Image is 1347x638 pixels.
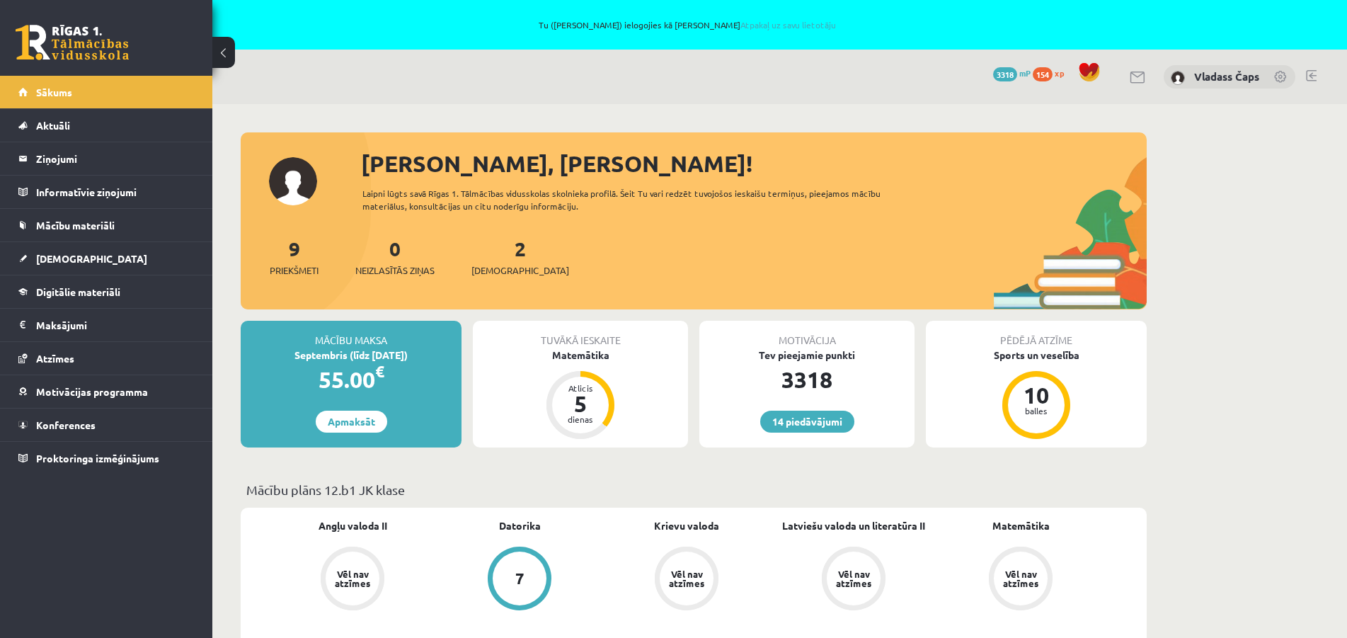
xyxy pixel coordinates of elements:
a: 7 [436,547,603,613]
div: Sports un veselība [926,348,1147,363]
span: Konferences [36,418,96,431]
a: Informatīvie ziņojumi [18,176,195,208]
div: 5 [559,392,602,415]
a: Vladass Čaps [1194,69,1259,84]
a: Proktoringa izmēģinājums [18,442,195,474]
span: Proktoringa izmēģinājums [36,452,159,465]
legend: Informatīvie ziņojumi [36,176,195,208]
a: Sākums [18,76,195,108]
a: Konferences [18,409,195,441]
span: Atzīmes [36,352,74,365]
div: Matemātika [473,348,688,363]
span: Aktuāli [36,119,70,132]
div: Tuvākā ieskaite [473,321,688,348]
a: Vēl nav atzīmes [269,547,436,613]
a: Vēl nav atzīmes [937,547,1104,613]
a: Aktuāli [18,109,195,142]
div: Vēl nav atzīmes [667,569,706,588]
div: 55.00 [241,363,462,397]
div: 3318 [699,363,915,397]
div: Mācību maksa [241,321,462,348]
a: Sports un veselība 10 balles [926,348,1147,441]
a: Matemātika [992,518,1050,533]
div: Pēdējā atzīme [926,321,1147,348]
a: 9Priekšmeti [270,236,319,278]
div: Vēl nav atzīmes [333,569,372,588]
a: [DEMOGRAPHIC_DATA] [18,242,195,275]
span: [DEMOGRAPHIC_DATA] [36,252,147,265]
p: Mācību plāns 12.b1 JK klase [246,480,1141,499]
div: balles [1015,406,1057,415]
a: Maksājumi [18,309,195,341]
div: dienas [559,415,602,423]
a: Vēl nav atzīmes [770,547,937,613]
a: Ziņojumi [18,142,195,175]
legend: Ziņojumi [36,142,195,175]
a: Angļu valoda II [319,518,387,533]
div: Vēl nav atzīmes [1001,569,1041,588]
span: Priekšmeti [270,263,319,278]
a: Apmaksāt [316,411,387,433]
a: Rīgas 1. Tālmācības vidusskola [16,25,129,60]
a: 154 xp [1033,67,1071,79]
a: 2[DEMOGRAPHIC_DATA] [471,236,569,278]
span: Motivācijas programma [36,385,148,398]
div: Vēl nav atzīmes [834,569,873,588]
a: 3318 mP [993,67,1031,79]
span: Sākums [36,86,72,98]
div: Motivācija [699,321,915,348]
a: Matemātika Atlicis 5 dienas [473,348,688,441]
span: mP [1019,67,1031,79]
a: Digitālie materiāli [18,275,195,308]
a: Atzīmes [18,342,195,375]
span: [DEMOGRAPHIC_DATA] [471,263,569,278]
span: Tu ([PERSON_NAME]) ielogojies kā [PERSON_NAME] [163,21,1213,29]
a: Datorika [499,518,541,533]
a: Vēl nav atzīmes [603,547,770,613]
legend: Maksājumi [36,309,195,341]
span: € [375,361,384,382]
a: Motivācijas programma [18,375,195,408]
a: Atpakaļ uz savu lietotāju [740,19,836,30]
span: 154 [1033,67,1053,81]
a: 14 piedāvājumi [760,411,854,433]
a: Mācību materiāli [18,209,195,241]
span: Mācību materiāli [36,219,115,232]
div: Tev pieejamie punkti [699,348,915,363]
span: 3318 [993,67,1017,81]
a: 0Neizlasītās ziņas [355,236,435,278]
div: Atlicis [559,384,602,392]
span: Neizlasītās ziņas [355,263,435,278]
div: Septembris (līdz [DATE]) [241,348,462,363]
span: Digitālie materiāli [36,285,120,298]
a: Latviešu valoda un literatūra II [782,518,925,533]
div: 7 [515,571,525,586]
img: Vladass Čaps [1171,71,1185,85]
a: Krievu valoda [654,518,719,533]
span: xp [1055,67,1064,79]
div: [PERSON_NAME], [PERSON_NAME]! [361,147,1147,181]
div: 10 [1015,384,1057,406]
div: Laipni lūgts savā Rīgas 1. Tālmācības vidusskolas skolnieka profilā. Šeit Tu vari redzēt tuvojošo... [362,187,906,212]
